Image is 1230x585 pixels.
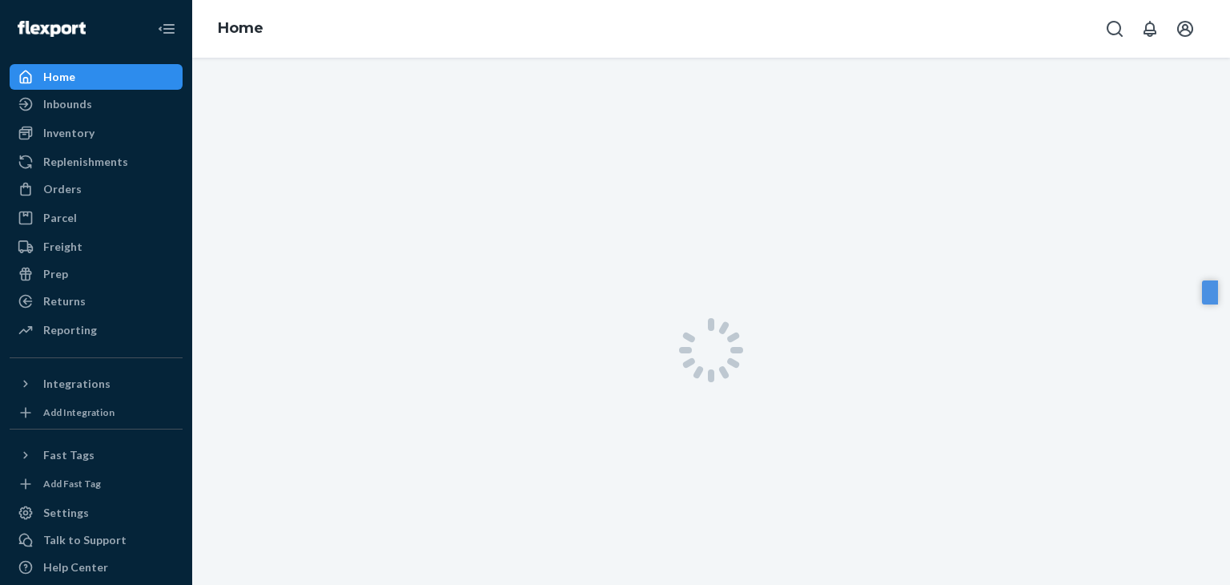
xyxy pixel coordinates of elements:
[10,261,183,287] a: Prep
[43,532,127,548] div: Talk to Support
[151,13,183,45] button: Close Navigation
[10,317,183,343] a: Reporting
[43,154,128,170] div: Replenishments
[43,266,68,282] div: Prep
[1169,13,1201,45] button: Open account menu
[43,505,89,521] div: Settings
[218,19,263,37] a: Home
[43,405,115,419] div: Add Integration
[43,477,101,490] div: Add Fast Tag
[10,288,183,314] a: Returns
[43,69,75,85] div: Home
[10,500,183,526] a: Settings
[10,555,183,580] a: Help Center
[43,181,82,197] div: Orders
[10,149,183,175] a: Replenishments
[18,21,86,37] img: Flexport logo
[43,125,94,141] div: Inventory
[10,176,183,202] a: Orders
[10,371,183,397] button: Integrations
[10,91,183,117] a: Inbounds
[43,376,111,392] div: Integrations
[43,293,86,309] div: Returns
[10,120,183,146] a: Inventory
[43,210,77,226] div: Parcel
[43,239,82,255] div: Freight
[1134,13,1166,45] button: Open notifications
[10,527,183,553] button: Talk to Support
[43,96,92,112] div: Inbounds
[10,474,183,494] a: Add Fast Tag
[10,64,183,90] a: Home
[205,6,276,52] ol: breadcrumbs
[10,442,183,468] button: Fast Tags
[10,403,183,422] a: Add Integration
[43,322,97,338] div: Reporting
[43,447,94,463] div: Fast Tags
[43,559,108,575] div: Help Center
[10,205,183,231] a: Parcel
[1099,13,1131,45] button: Open Search Box
[10,234,183,260] a: Freight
